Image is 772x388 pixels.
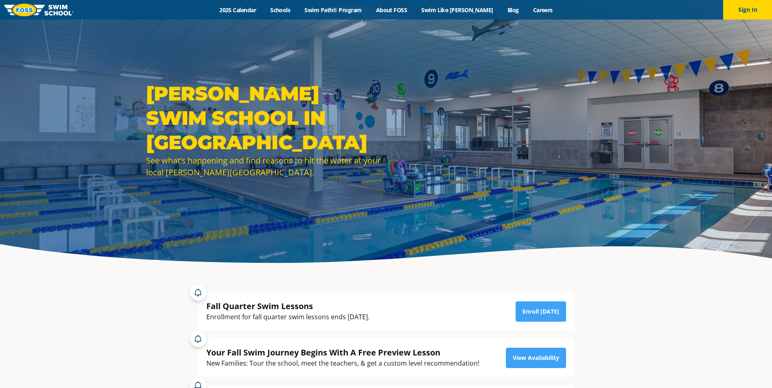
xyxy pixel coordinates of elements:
[212,6,263,14] a: 2025 Calendar
[206,358,479,369] div: New Families: Tour the school, meet the teachers, & get a custom level recommendation!
[146,81,382,155] h1: [PERSON_NAME] Swim School in [GEOGRAPHIC_DATA]
[206,347,479,358] div: Your Fall Swim Journey Begins With A Free Preview Lesson
[369,6,414,14] a: About FOSS
[506,348,566,368] a: View Availability
[146,155,382,178] div: See what’s happening and find reasons to hit the water at your local [PERSON_NAME][GEOGRAPHIC_DATA].
[516,301,566,322] a: Enroll [DATE]
[206,301,370,312] div: Fall Quarter Swim Lessons
[526,6,560,14] a: Careers
[500,6,526,14] a: Blog
[4,4,74,16] img: FOSS Swim School Logo
[206,312,370,323] div: Enrollment for fall quarter swim lessons ends [DATE].
[263,6,297,14] a: Schools
[297,6,369,14] a: Swim Path® Program
[414,6,501,14] a: Swim Like [PERSON_NAME]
